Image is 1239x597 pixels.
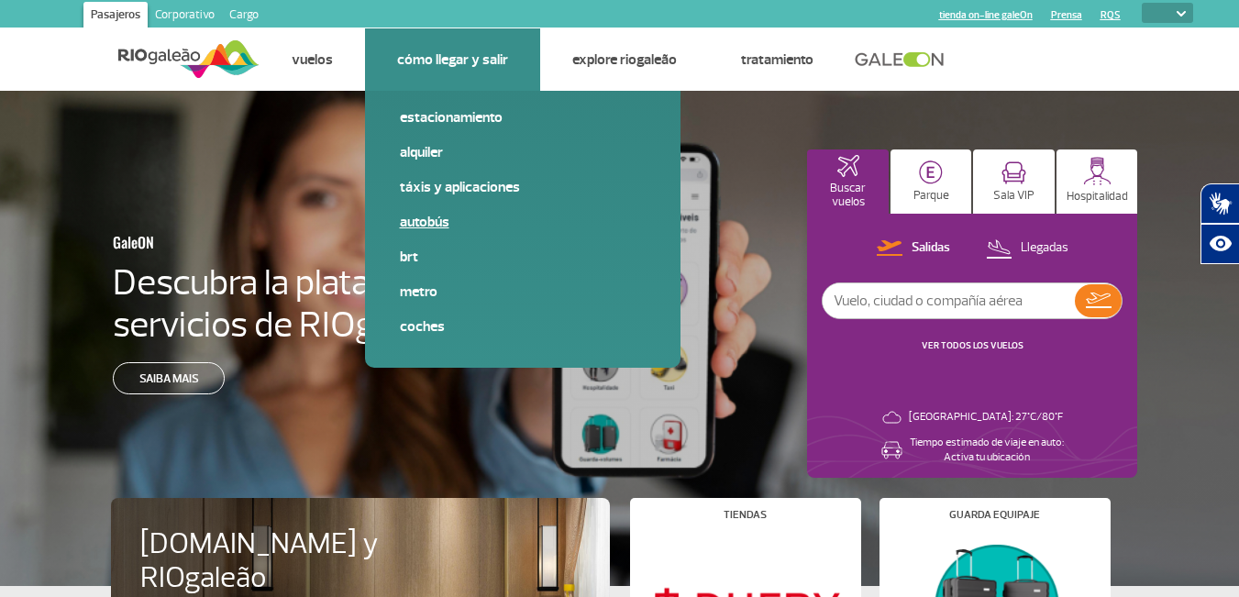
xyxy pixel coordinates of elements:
[1200,183,1239,224] button: Abrir tradutor de língua de sinais.
[83,2,148,31] a: Pasajeros
[837,155,859,177] img: airplaneHomeActive.svg
[807,149,889,214] button: Buscar vuelos
[993,189,1034,203] p: Sala VIP
[400,142,646,162] a: Alquiler
[1056,149,1138,214] button: Hospitalidad
[400,247,646,267] a: BRT
[922,339,1023,351] a: VER TODOS LOS VUELOS
[1001,161,1026,184] img: vipRoom.svg
[400,282,646,302] a: Metro
[292,50,333,69] a: Vuelos
[148,2,222,31] a: Corporativo
[913,189,949,203] p: Parque
[572,50,677,69] a: Explore RIOgaleão
[916,338,1029,353] button: VER TODOS LOS VUELOS
[741,50,813,69] a: Tratamiento
[939,9,1033,21] a: tienda on-line galeOn
[113,362,225,394] a: Saiba mais
[919,160,943,184] img: carParkingHome.svg
[724,510,767,520] h4: Tiendas
[400,107,646,127] a: Estacionamiento
[222,2,266,31] a: Cargo
[1200,183,1239,264] div: Plugin de acessibilidade da Hand Talk.
[1051,9,1082,21] a: Prensa
[909,410,1063,425] p: [GEOGRAPHIC_DATA]: 27°C/80°F
[823,283,1075,318] input: Vuelo, ciudad o compañía aérea
[871,237,956,260] button: Salidas
[980,237,1074,260] button: Llegadas
[1067,190,1128,204] p: Hospitalidad
[910,436,1064,465] p: Tiempo estimado de viaje en auto: Activa tu ubicación
[949,510,1040,520] h4: Guarda equipaje
[1083,157,1112,185] img: hospitality.svg
[113,223,419,261] h3: GaleON
[816,182,879,209] p: Buscar vuelos
[400,316,646,337] a: Coches
[891,149,972,214] button: Parque
[400,212,646,232] a: Autobús
[397,50,508,69] a: Cómo llegar y salir
[912,239,950,257] p: Salidas
[1101,9,1121,21] a: RQS
[140,527,432,595] h4: [DOMAIN_NAME] y RIOgaleão
[973,149,1055,214] button: Sala VIP
[1200,224,1239,264] button: Abrir recursos assistivos.
[1021,239,1068,257] p: Llegadas
[113,261,509,346] h4: Descubra la plataforma de servicios de RIOgaleão
[400,177,646,197] a: Táxis y aplicaciones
